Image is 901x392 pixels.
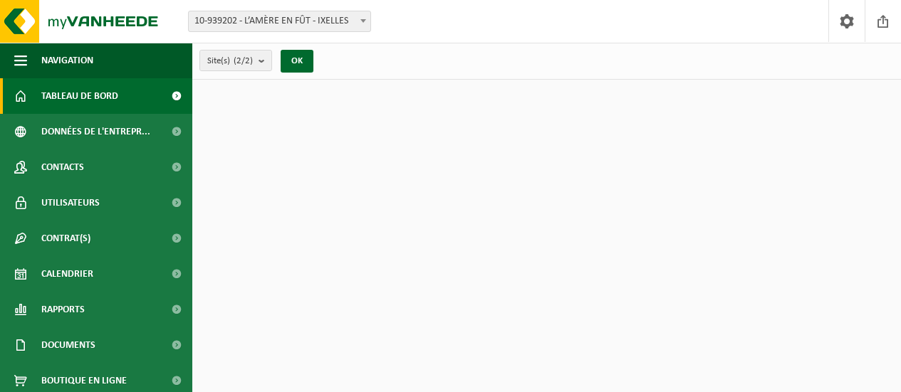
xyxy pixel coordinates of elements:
[188,11,371,32] span: 10-939202 - L’AMÈRE EN FÛT - IXELLES
[41,256,93,292] span: Calendrier
[41,185,100,221] span: Utilisateurs
[41,292,85,327] span: Rapports
[281,50,313,73] button: OK
[41,43,93,78] span: Navigation
[189,11,370,31] span: 10-939202 - L’AMÈRE EN FÛT - IXELLES
[41,78,118,114] span: Tableau de bord
[234,56,253,65] count: (2/2)
[41,221,90,256] span: Contrat(s)
[207,51,253,72] span: Site(s)
[41,149,84,185] span: Contacts
[199,50,272,71] button: Site(s)(2/2)
[41,114,150,149] span: Données de l'entrepr...
[41,327,95,363] span: Documents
